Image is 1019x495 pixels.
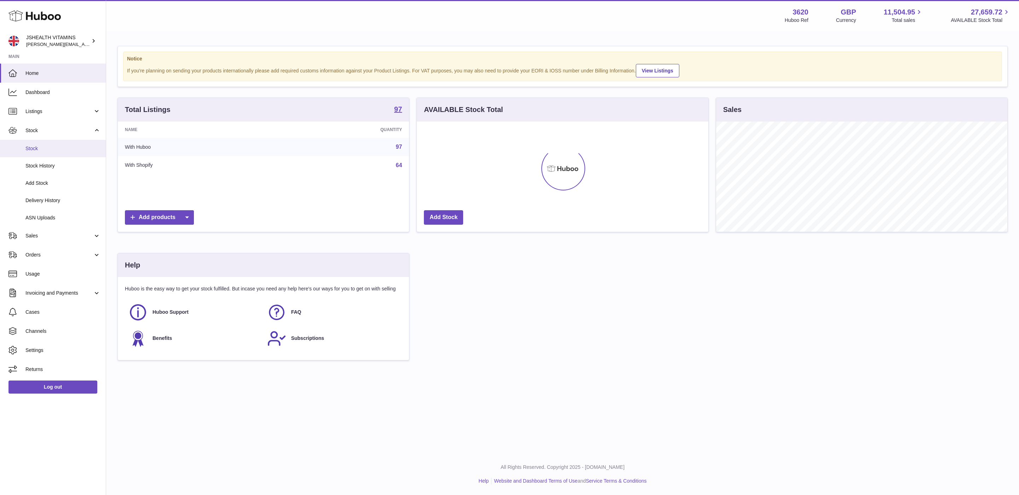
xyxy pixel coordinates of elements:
[25,366,100,373] span: Returns
[118,156,275,175] td: With Shopify
[25,145,100,152] span: Stock
[424,210,463,225] a: Add Stock
[118,138,275,156] td: With Huboo
[8,36,19,46] img: francesca@jshealthvitamins.com
[25,252,93,258] span: Orders
[127,63,998,77] div: If you're planning on sending your products internationally please add required customs informati...
[26,41,142,47] span: [PERSON_NAME][EMAIL_ADDRESS][DOMAIN_NAME]
[479,478,489,484] a: Help
[25,89,100,96] span: Dashboard
[951,17,1011,24] span: AVAILABLE Stock Total
[424,105,503,114] h3: AVAILABLE Stock Total
[836,17,856,24] div: Currency
[128,329,260,348] a: Benefits
[127,55,998,62] strong: Notice
[25,108,93,115] span: Listings
[118,122,275,138] th: Name
[125,105,171,114] h3: Total Listings
[8,381,97,393] a: Log out
[25,70,100,77] span: Home
[394,106,402,113] strong: 97
[25,309,100,316] span: Cases
[396,144,402,150] a: 97
[723,105,742,114] h3: Sales
[125,210,194,225] a: Add products
[25,271,100,277] span: Usage
[883,7,923,24] a: 11,504.95 Total sales
[112,464,1013,471] p: All Rights Reserved. Copyright 2025 - [DOMAIN_NAME]
[267,303,399,322] a: FAQ
[494,478,577,484] a: Website and Dashboard Terms of Use
[25,197,100,204] span: Delivery History
[291,309,301,316] span: FAQ
[25,127,93,134] span: Stock
[125,285,402,292] p: Huboo is the easy way to get your stock fulfilled. But incase you need any help here's our ways f...
[152,309,189,316] span: Huboo Support
[841,7,856,17] strong: GBP
[793,7,808,17] strong: 3620
[267,329,399,348] a: Subscriptions
[971,7,1002,17] span: 27,659.72
[25,232,93,239] span: Sales
[883,7,915,17] span: 11,504.95
[25,328,100,335] span: Channels
[636,64,679,77] a: View Listings
[491,478,646,484] li: and
[152,335,172,342] span: Benefits
[25,214,100,221] span: ASN Uploads
[275,122,409,138] th: Quantity
[586,478,647,484] a: Service Terms & Conditions
[785,17,808,24] div: Huboo Ref
[25,347,100,354] span: Settings
[394,106,402,114] a: 97
[25,290,93,296] span: Invoicing and Payments
[892,17,923,24] span: Total sales
[125,260,140,270] h3: Help
[25,163,100,169] span: Stock History
[951,7,1011,24] a: 27,659.72 AVAILABLE Stock Total
[291,335,324,342] span: Subscriptions
[396,162,402,168] a: 64
[128,303,260,322] a: Huboo Support
[25,180,100,187] span: Add Stock
[26,34,90,48] div: JSHEALTH VITAMINS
